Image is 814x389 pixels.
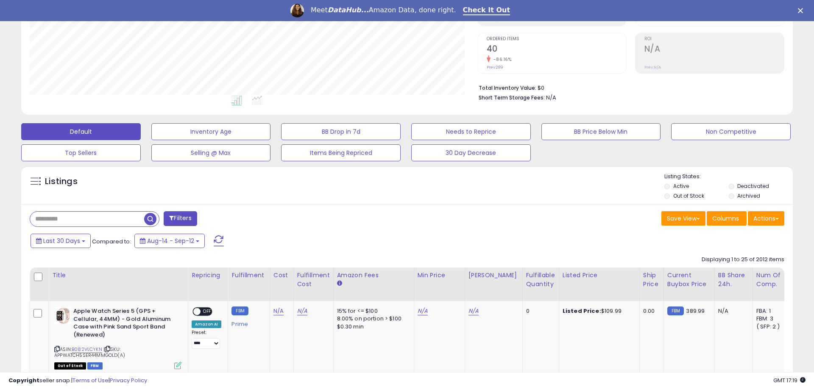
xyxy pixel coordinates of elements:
h5: Listings [45,176,78,188]
div: 8.00% on portion > $100 [337,315,407,323]
div: [PERSON_NAME] [468,271,519,280]
a: Privacy Policy [110,376,147,384]
small: FBM [231,306,248,315]
b: Total Inventory Value: [479,84,536,91]
div: Close [798,8,806,13]
b: Short Term Storage Fees: [479,94,545,101]
img: 41j4jpPskrL._SL40_.jpg [54,307,71,324]
span: N/A [546,94,556,102]
label: Archived [737,192,760,199]
div: Fulfillable Quantity [526,271,555,289]
h2: N/A [644,44,784,55]
div: Amazon AI [192,320,221,328]
small: FBM [667,306,684,315]
button: Items Being Repriced [281,144,401,161]
div: Title [52,271,184,280]
span: OFF [201,308,214,315]
strong: Copyright [8,376,39,384]
a: Check It Out [463,6,510,15]
div: Fulfillment Cost [297,271,330,289]
button: Inventory Age [151,123,271,140]
div: seller snap | | [8,377,147,385]
button: 30 Day Decrease [411,144,531,161]
div: Preset: [192,330,221,349]
button: Default [21,123,141,140]
button: Filters [164,211,197,226]
button: Actions [748,211,784,226]
a: Terms of Use [72,376,109,384]
i: DataHub... [328,6,369,14]
a: N/A [297,307,307,315]
div: $0.30 min [337,323,407,331]
p: Listing States: [664,173,792,181]
button: Selling @ Max [151,144,271,161]
span: | SKU: APPWATCH5SER44MMGOLD(A) [54,346,125,359]
div: FBM: 3 [756,315,784,323]
span: 2025-10-13 17:19 GMT [773,376,806,384]
span: Compared to: [92,237,131,246]
div: Displaying 1 to 25 of 2012 items [702,256,784,264]
div: Prime [231,317,263,328]
button: Needs to Reprice [411,123,531,140]
img: Profile image for Georgie [290,4,304,17]
div: Num of Comp. [756,271,787,289]
button: BB Drop in 7d [281,123,401,140]
div: Cost [273,271,290,280]
div: Fulfillment [231,271,266,280]
div: ( SFP: 2 ) [756,323,784,331]
div: Amazon Fees [337,271,410,280]
div: Min Price [418,271,461,280]
div: 0 [526,307,552,315]
span: FBM [87,362,103,370]
h2: 40 [487,44,626,55]
li: $0 [479,82,778,92]
div: Listed Price [563,271,636,280]
div: Ship Price [643,271,660,289]
div: FBA: 1 [756,307,784,315]
a: N/A [468,307,479,315]
button: Columns [707,211,747,226]
div: Repricing [192,271,224,280]
span: Ordered Items [487,37,626,41]
button: Save View [661,211,705,226]
a: N/A [418,307,428,315]
small: Prev: 289 [487,65,503,70]
button: Last 30 Days [31,234,91,248]
button: Aug-14 - Sep-12 [134,234,205,248]
a: B082VLCYKN [72,346,102,353]
small: Prev: N/A [644,65,661,70]
div: 15% for <= $100 [337,307,407,315]
span: Last 30 Days [43,237,80,245]
label: Deactivated [737,182,769,190]
a: N/A [273,307,284,315]
div: Current Buybox Price [667,271,711,289]
div: $109.99 [563,307,633,315]
small: -86.16% [491,56,512,63]
span: 389.99 [686,307,705,315]
div: BB Share 24h. [718,271,749,289]
span: All listings that are currently out of stock and unavailable for purchase on Amazon [54,362,86,370]
button: Non Competitive [671,123,791,140]
div: Meet Amazon Data, done right. [311,6,456,14]
button: Top Sellers [21,144,141,161]
b: Listed Price: [563,307,601,315]
div: N/A [718,307,746,315]
span: ROI [644,37,784,41]
span: Aug-14 - Sep-12 [147,237,194,245]
button: BB Price Below Min [541,123,661,140]
div: 0.00 [643,307,657,315]
small: Amazon Fees. [337,280,342,287]
span: Columns [712,214,739,223]
label: Out of Stock [673,192,704,199]
b: Apple Watch Series 5 (GPS + Cellular, 44MM) - Gold Aluminum Case with Pink Sand Sport Band (Renewed) [73,307,176,341]
label: Active [673,182,689,190]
